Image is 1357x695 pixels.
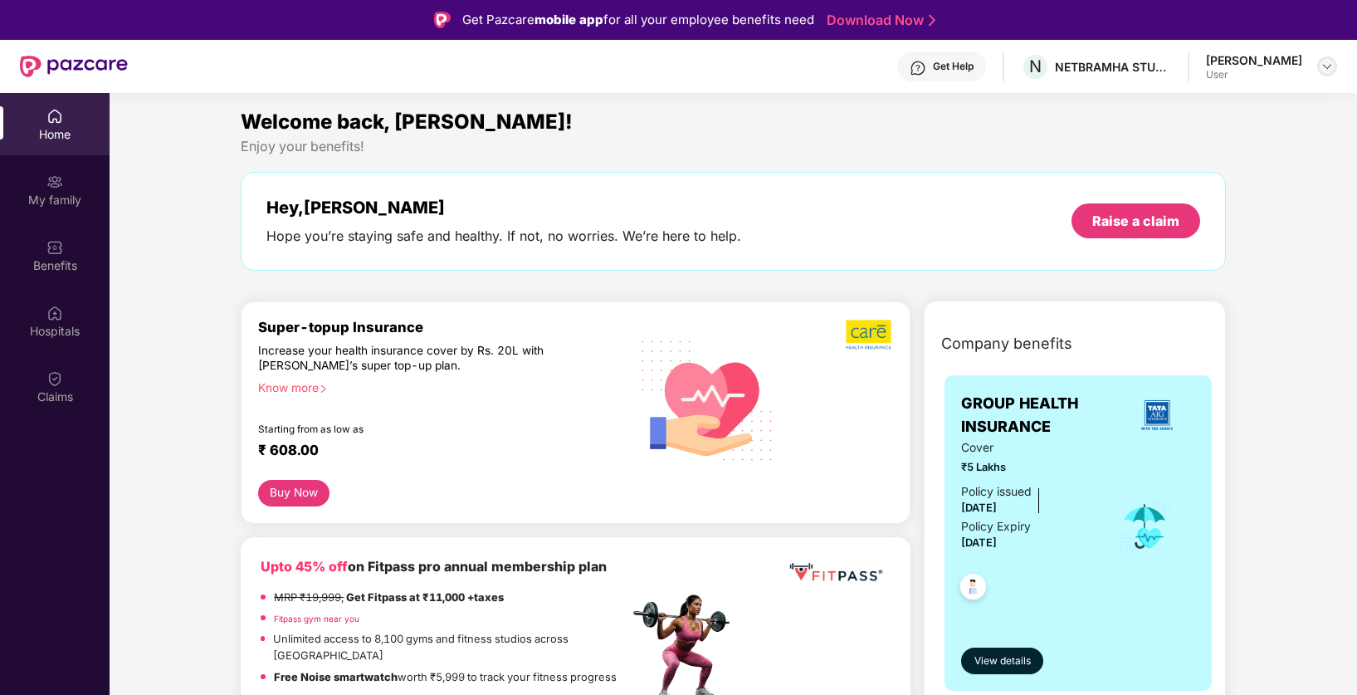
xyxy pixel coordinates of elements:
img: svg+xml;base64,PHN2ZyB3aWR0aD0iMjAiIGhlaWdodD0iMjAiIHZpZXdCb3g9IjAgMCAyMCAyMCIgZmlsbD0ibm9uZSIgeG... [46,174,63,190]
div: Know more [258,380,618,392]
span: right [319,384,328,394]
p: Unlimited access to 8,100 gyms and fitness studios across [GEOGRAPHIC_DATA] [273,631,627,665]
div: Get Help [933,60,974,73]
a: Fitpass gym near you [274,614,359,624]
p: worth ₹5,999 to track your fitness progress [274,669,617,686]
img: fppp.png [786,557,886,588]
div: Policy Expiry [961,518,1031,536]
img: svg+xml;base64,PHN2ZyBpZD0iQmVuZWZpdHMiIHhtbG5zPSJodHRwOi8vd3d3LnczLm9yZy8yMDAwL3N2ZyIgd2lkdGg9Ij... [46,239,63,256]
img: insurerLogo [1135,393,1179,438]
div: Enjoy your benefits! [241,138,1226,155]
span: [DATE] [961,536,997,549]
img: svg+xml;base64,PHN2ZyBpZD0iSG9zcGl0YWxzIiB4bWxucz0iaHR0cDovL3d3dy53My5vcmcvMjAwMC9zdmciIHdpZHRoPS... [46,305,63,321]
img: svg+xml;base64,PHN2ZyB4bWxucz0iaHR0cDovL3d3dy53My5vcmcvMjAwMC9zdmciIHhtbG5zOnhsaW5rPSJodHRwOi8vd3... [628,319,787,480]
button: View details [961,648,1043,674]
img: New Pazcare Logo [20,56,128,77]
div: NETBRAMHA STUDIOS LLP [1055,59,1171,75]
img: Logo [434,12,451,28]
b: Upto 45% off [261,559,348,575]
img: b5dec4f62d2307b9de63beb79f102df3.png [846,319,893,350]
b: on Fitpass pro annual membership plan [261,559,607,575]
div: Starting from as low as [258,423,558,435]
div: ₹ 608.00 [258,442,612,462]
img: Stroke [929,12,935,29]
span: Welcome back, [PERSON_NAME]! [241,110,573,134]
span: N [1029,56,1042,76]
div: Increase your health insurance cover by Rs. 20L with [PERSON_NAME]’s super top-up plan. [258,343,557,373]
img: svg+xml;base64,PHN2ZyBpZD0iSG9tZSIgeG1sbnM9Imh0dHA6Ly93d3cudzMub3JnLzIwMDAvc3ZnIiB3aWR0aD0iMjAiIG... [46,108,63,125]
strong: mobile app [535,12,603,27]
span: ₹5 Lakhs [961,459,1096,476]
img: svg+xml;base64,PHN2ZyBpZD0iSGVscC0zMngzMiIgeG1sbnM9Imh0dHA6Ly93d3cudzMub3JnLzIwMDAvc3ZnIiB3aWR0aD... [910,60,926,76]
div: Raise a claim [1092,212,1179,230]
span: Cover [961,439,1096,458]
img: svg+xml;base64,PHN2ZyB4bWxucz0iaHR0cDovL3d3dy53My5vcmcvMjAwMC9zdmciIHdpZHRoPSI0OC45NDMiIGhlaWdodD... [953,569,993,609]
img: icon [1118,499,1172,554]
div: Hey, [PERSON_NAME] [266,198,741,218]
span: [DATE] [961,502,997,514]
div: Policy issued [961,483,1032,502]
span: Company benefits [941,332,1072,355]
div: [PERSON_NAME] [1206,52,1302,68]
strong: Free Noise smartwatch [274,671,398,683]
span: GROUP HEALTH INSURANCE [961,392,1119,439]
button: Buy Now [258,480,329,507]
div: Hope you’re staying safe and healthy. If not, no worries. We’re here to help. [266,228,741,245]
strong: Get Fitpass at ₹11,000 +taxes [346,591,504,604]
span: View details [974,653,1031,669]
div: Super-topup Insurance [258,319,628,335]
div: User [1206,68,1302,81]
img: svg+xml;base64,PHN2ZyBpZD0iRHJvcGRvd24tMzJ4MzIiIHhtbG5zPSJodHRwOi8vd3d3LnczLm9yZy8yMDAwL3N2ZyIgd2... [1320,60,1334,73]
img: svg+xml;base64,PHN2ZyBpZD0iQ2xhaW0iIHhtbG5zPSJodHRwOi8vd3d3LnczLm9yZy8yMDAwL3N2ZyIgd2lkdGg9IjIwIi... [46,370,63,387]
a: Download Now [827,12,930,29]
div: Get Pazcare for all your employee benefits need [462,10,814,30]
del: MRP ₹19,999, [274,591,344,604]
